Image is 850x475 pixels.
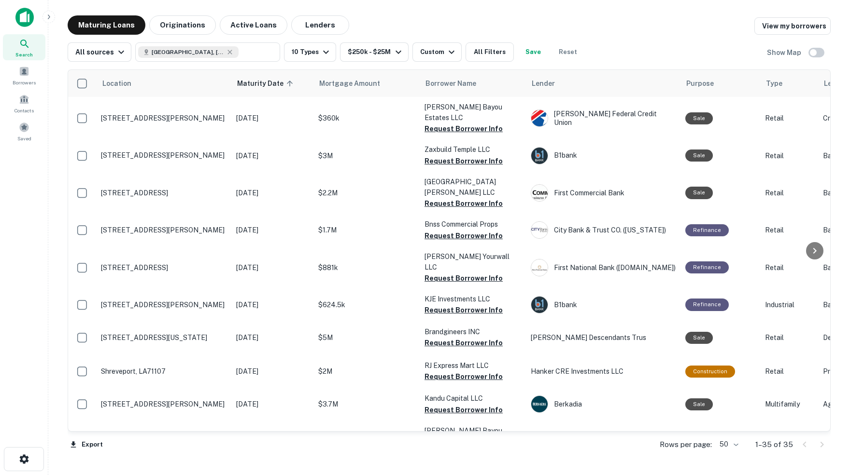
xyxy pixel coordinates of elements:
p: [STREET_ADDRESS][PERSON_NAME] [101,114,227,122]
p: [DATE] [236,150,309,161]
p: [STREET_ADDRESS] [101,189,227,197]
button: Active Loans [220,15,287,35]
button: $250k - $25M [340,42,408,62]
h6: Show Map [767,47,803,58]
a: Search [3,34,45,60]
p: Multifamily [765,399,813,409]
p: [DATE] [236,262,309,273]
p: Zaxbuild Temple LLC [425,144,521,155]
p: $3M [318,150,415,161]
p: [DATE] [236,332,309,343]
div: First National Bank ([DOMAIN_NAME]) [531,259,676,276]
a: View my borrowers [754,17,831,35]
div: Borrowers [3,62,45,88]
p: $5M [318,332,415,343]
a: Contacts [3,90,45,116]
th: Mortgage Amount [313,70,420,97]
button: Request Borrower Info [425,155,503,167]
img: picture [531,297,548,313]
p: Kandu Capital LLC [425,393,521,404]
div: First Commercial Bank [531,184,676,202]
div: B1bank [531,147,676,164]
p: [STREET_ADDRESS] [101,263,227,272]
p: 1–35 of 35 [755,439,793,450]
span: Borrowers [13,79,36,86]
th: Maturity Date [231,70,313,97]
p: Brandgineers INC [425,326,521,337]
div: 50 [716,437,740,451]
button: Originations [149,15,216,35]
div: Sale [685,398,713,410]
div: B1bank [531,296,676,313]
p: Retail [765,188,813,198]
div: Sale [685,332,713,344]
p: [STREET_ADDRESS][PERSON_NAME] [101,151,227,160]
p: $2.2M [318,188,415,198]
p: Shreveport, LA71107 [101,367,227,376]
th: Borrower Name [420,70,526,97]
p: Retail [765,366,813,377]
p: $3.7M [318,399,415,409]
button: Request Borrower Info [425,371,503,382]
button: Request Borrower Info [425,123,503,135]
p: [PERSON_NAME] Bayou Estates LLC [425,425,521,447]
p: Industrial [765,299,813,310]
p: [DATE] [236,366,309,377]
p: [DATE] [236,113,309,123]
p: [STREET_ADDRESS][PERSON_NAME] [101,300,227,309]
div: This loan purpose was for refinancing [685,261,729,273]
span: [GEOGRAPHIC_DATA], [GEOGRAPHIC_DATA], [GEOGRAPHIC_DATA] [152,48,224,56]
div: This loan purpose was for refinancing [685,299,729,311]
button: Request Borrower Info [425,404,503,416]
p: [DATE] [236,188,309,198]
p: [PERSON_NAME] Bayou Estates LLC [425,102,521,123]
th: Type [760,70,818,97]
img: picture [531,148,548,164]
div: City Bank & Trust CO. ([US_STATE]) [531,221,676,239]
p: Hanker CRE Investments LLC [531,366,676,377]
p: Retail [765,332,813,343]
div: This loan purpose was for refinancing [685,224,729,236]
p: [DATE] [236,399,309,409]
span: Saved [17,135,31,142]
p: [STREET_ADDRESS][PERSON_NAME] [101,226,227,234]
span: Type [766,78,782,89]
div: Custom [420,46,457,58]
p: Bnss Commercial Props [425,219,521,230]
div: Sale [685,187,713,199]
img: picture [531,259,548,276]
span: Lender [532,78,555,89]
p: Retail [765,150,813,161]
button: Save your search to get updates of matches that match your search criteria. [518,42,549,62]
div: This loan purpose was for construction [685,366,735,378]
p: [GEOGRAPHIC_DATA][PERSON_NAME] LLC [425,176,521,198]
p: [DATE] [236,299,309,310]
p: [DATE] [236,225,309,235]
div: All sources [75,46,127,58]
div: [PERSON_NAME] Federal Credit Union [531,109,676,127]
div: Chat Widget [802,398,850,444]
div: Sale [685,149,713,162]
span: Location [102,78,131,89]
th: Location [96,70,231,97]
button: Lenders [291,15,349,35]
p: [STREET_ADDRESS][US_STATE] [101,333,227,342]
th: Lender [526,70,680,97]
div: Sale [685,112,713,124]
p: [PERSON_NAME] Descendants Trus [531,332,676,343]
p: $624.5k [318,299,415,310]
img: capitalize-icon.png [15,8,34,27]
span: Mortgage Amount [319,78,393,89]
button: Request Borrower Info [425,272,503,284]
p: [PERSON_NAME] Yourwall LLC [425,251,521,272]
span: Search [15,51,33,58]
div: Berkadia [531,395,676,413]
button: 10 Types [284,42,336,62]
button: Custom [412,42,462,62]
button: Request Borrower Info [425,337,503,349]
button: All sources [68,42,131,62]
p: $881k [318,262,415,273]
p: $360k [318,113,415,123]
